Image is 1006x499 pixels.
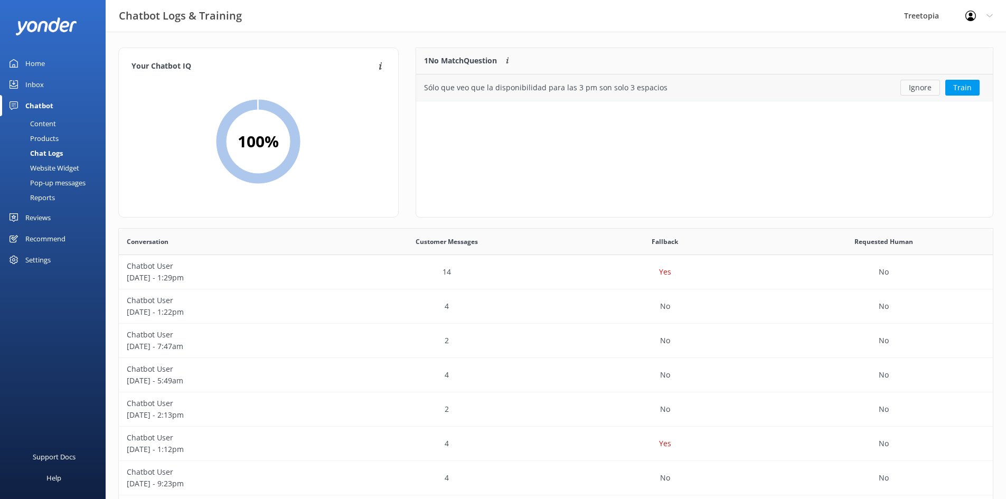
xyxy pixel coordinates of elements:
[238,129,279,154] h2: 100 %
[127,444,330,455] p: [DATE] - 1:12pm
[6,116,56,131] div: Content
[424,82,667,93] div: Sólo que veo que la disponibilidad para las 3 pm son solo 3 espacios
[127,260,330,272] p: Chatbot User
[660,300,670,312] p: No
[6,131,106,146] a: Products
[25,207,51,228] div: Reviews
[6,146,106,161] a: Chat Logs
[127,341,330,352] p: [DATE] - 7:47am
[879,266,889,278] p: No
[659,438,671,449] p: Yes
[127,272,330,284] p: [DATE] - 1:29pm
[127,375,330,387] p: [DATE] - 5:49am
[119,7,242,24] h3: Chatbot Logs & Training
[416,237,478,247] span: Customer Messages
[16,17,77,35] img: yonder-white-logo.png
[119,255,993,289] div: row
[659,266,671,278] p: Yes
[879,472,889,484] p: No
[33,446,76,467] div: Support Docs
[127,432,330,444] p: Chatbot User
[25,53,45,74] div: Home
[6,190,106,205] a: Reports
[445,472,449,484] p: 4
[660,403,670,415] p: No
[127,306,330,318] p: [DATE] - 1:22pm
[25,74,44,95] div: Inbox
[46,467,61,488] div: Help
[127,398,330,409] p: Chatbot User
[879,335,889,346] p: No
[445,335,449,346] p: 2
[854,237,913,247] span: Requested Human
[119,461,993,495] div: row
[127,409,330,421] p: [DATE] - 2:13pm
[416,74,993,101] div: grid
[119,392,993,427] div: row
[660,369,670,381] p: No
[119,358,993,392] div: row
[6,161,79,175] div: Website Widget
[6,175,106,190] a: Pop-up messages
[25,95,53,116] div: Chatbot
[25,249,51,270] div: Settings
[127,466,330,478] p: Chatbot User
[445,369,449,381] p: 4
[424,55,497,67] p: 1 No Match Question
[445,403,449,415] p: 2
[660,335,670,346] p: No
[6,146,63,161] div: Chat Logs
[652,237,678,247] span: Fallback
[119,324,993,358] div: row
[127,329,330,341] p: Chatbot User
[119,427,993,461] div: row
[945,80,980,96] button: Train
[443,266,451,278] p: 14
[900,80,940,96] button: Ignore
[119,289,993,324] div: row
[416,74,993,101] div: row
[879,403,889,415] p: No
[6,161,106,175] a: Website Widget
[25,228,65,249] div: Recommend
[879,438,889,449] p: No
[6,175,86,190] div: Pop-up messages
[445,438,449,449] p: 4
[6,131,59,146] div: Products
[127,237,168,247] span: Conversation
[445,300,449,312] p: 4
[6,190,55,205] div: Reports
[131,61,375,72] h4: Your Chatbot IQ
[6,116,106,131] a: Content
[879,369,889,381] p: No
[127,478,330,489] p: [DATE] - 9:23pm
[879,300,889,312] p: No
[127,295,330,306] p: Chatbot User
[127,363,330,375] p: Chatbot User
[660,472,670,484] p: No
